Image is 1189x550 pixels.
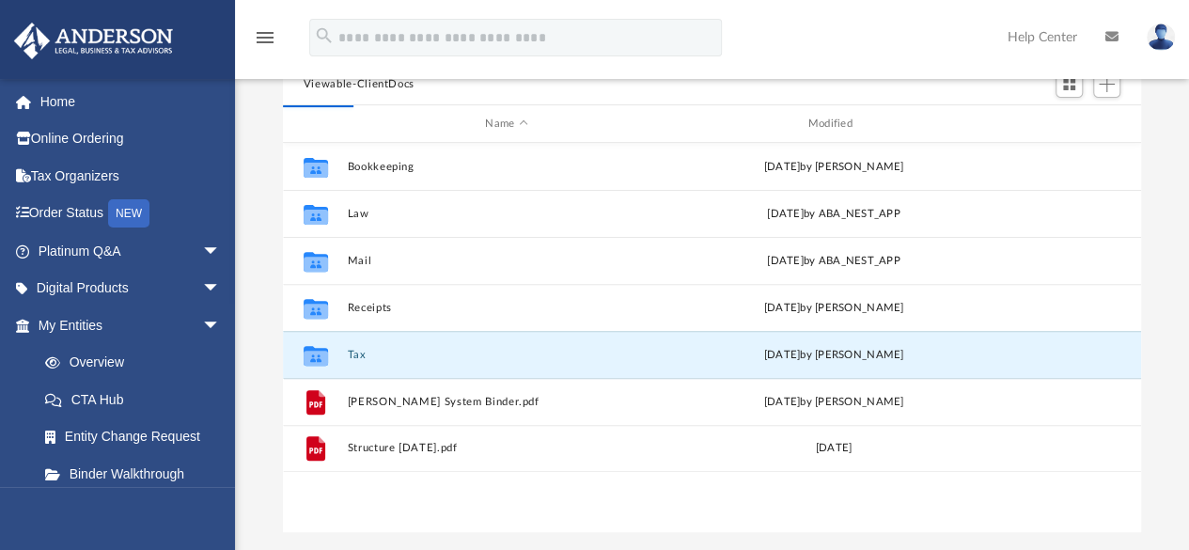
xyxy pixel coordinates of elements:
[347,396,665,408] button: [PERSON_NAME] System Binder.pdf
[347,443,665,455] button: Structure [DATE].pdf
[13,83,249,120] a: Home
[1001,116,1133,133] div: id
[1056,71,1084,98] button: Switch to Grid View
[254,26,276,49] i: menu
[13,306,249,344] a: My Entitiesarrow_drop_down
[1147,24,1175,51] img: User Pic
[254,36,276,49] a: menu
[347,302,665,314] button: Receipts
[13,270,249,307] a: Digital Productsarrow_drop_down
[674,116,993,133] div: Modified
[674,394,993,411] div: [DATE] by [PERSON_NAME]
[108,199,149,228] div: NEW
[13,195,249,233] a: Order StatusNEW
[26,418,249,456] a: Entity Change Request
[674,206,993,223] div: [DATE] by ABA_NEST_APP
[13,120,249,158] a: Online Ordering
[26,344,249,382] a: Overview
[283,143,1141,533] div: grid
[13,157,249,195] a: Tax Organizers
[347,208,665,220] button: Law
[314,25,335,46] i: search
[674,253,993,270] div: [DATE] by ABA_NEST_APP
[674,440,993,457] div: [DATE]
[202,306,240,345] span: arrow_drop_down
[8,23,179,59] img: Anderson Advisors Platinum Portal
[674,300,993,317] div: [DATE] by [PERSON_NAME]
[202,270,240,308] span: arrow_drop_down
[347,255,665,267] button: Mail
[304,76,415,93] button: Viewable-ClientDocs
[13,232,249,270] a: Platinum Q&Aarrow_drop_down
[347,349,665,361] button: Tax
[26,381,249,418] a: CTA Hub
[26,455,249,493] a: Binder Walkthrough
[674,347,993,364] div: by [PERSON_NAME]
[202,232,240,271] span: arrow_drop_down
[346,116,665,133] div: Name
[347,161,665,173] button: Bookkeeping
[1093,71,1121,98] button: Add
[291,116,338,133] div: id
[674,159,993,176] div: [DATE] by [PERSON_NAME]
[763,350,800,360] span: [DATE]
